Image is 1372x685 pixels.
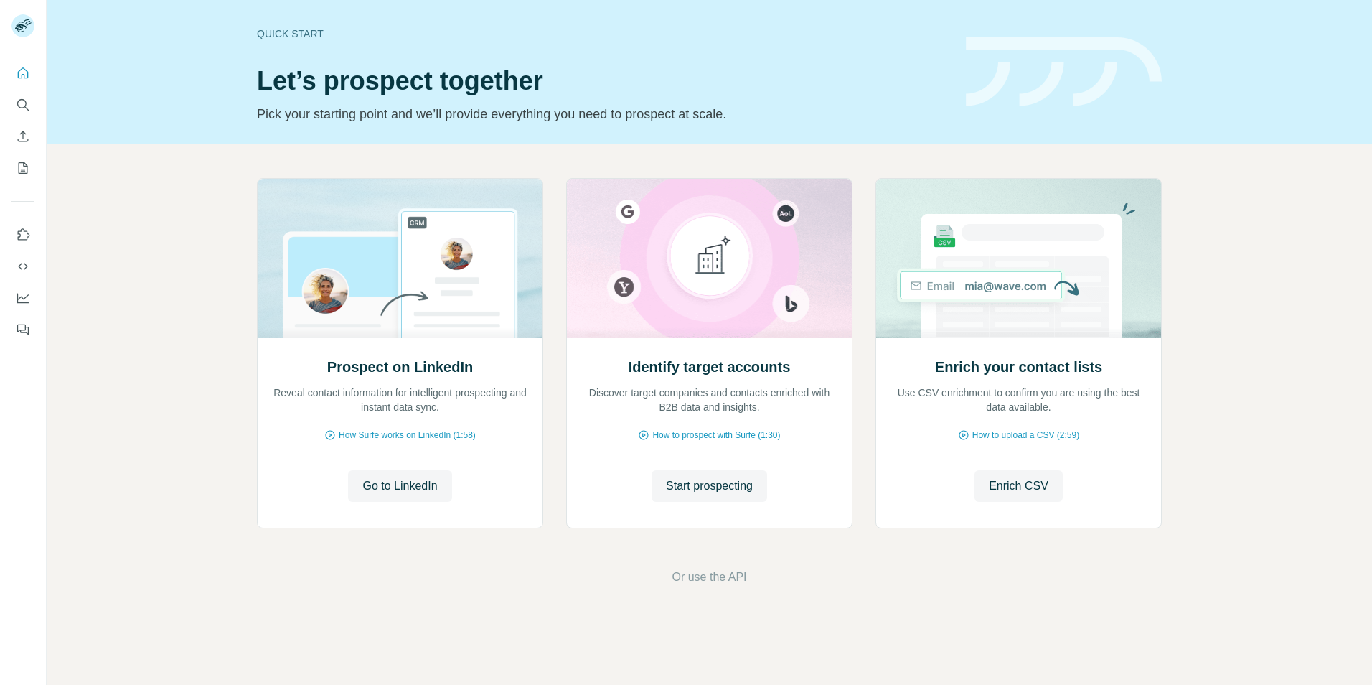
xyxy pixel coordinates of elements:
span: How Surfe works on LinkedIn (1:58) [339,429,476,442]
button: Feedback [11,317,34,342]
button: Quick start [11,60,34,86]
span: How to prospect with Surfe (1:30) [652,429,780,442]
span: How to upload a CSV (2:59) [972,429,1079,442]
button: Enrich CSV [974,470,1063,502]
button: Search [11,92,34,118]
span: Enrich CSV [989,477,1048,495]
p: Reveal contact information for intelligent prospecting and instant data sync. [272,386,528,414]
span: Go to LinkedIn [362,477,437,495]
button: Dashboard [11,285,34,311]
button: Or use the API [672,569,746,586]
span: Start prospecting [666,477,753,495]
button: Use Surfe API [11,253,34,279]
h2: Prospect on LinkedIn [327,357,473,377]
button: Go to LinkedIn [348,470,451,502]
img: Enrich your contact lists [875,179,1162,338]
img: banner [966,37,1162,107]
p: Use CSV enrichment to confirm you are using the best data available. [891,386,1147,414]
img: Prospect on LinkedIn [257,179,543,338]
button: Enrich CSV [11,124,34,149]
p: Pick your starting point and we’ll provide everything you need to prospect at scale. [257,104,949,124]
button: My lists [11,155,34,181]
h2: Identify target accounts [629,357,791,377]
p: Discover target companies and contacts enriched with B2B data and insights. [581,386,837,414]
h2: Enrich your contact lists [935,357,1102,377]
button: Use Surfe on LinkedIn [11,222,34,248]
img: Identify target accounts [566,179,852,338]
div: Quick start [257,27,949,41]
button: Start prospecting [652,470,767,502]
h1: Let’s prospect together [257,67,949,95]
